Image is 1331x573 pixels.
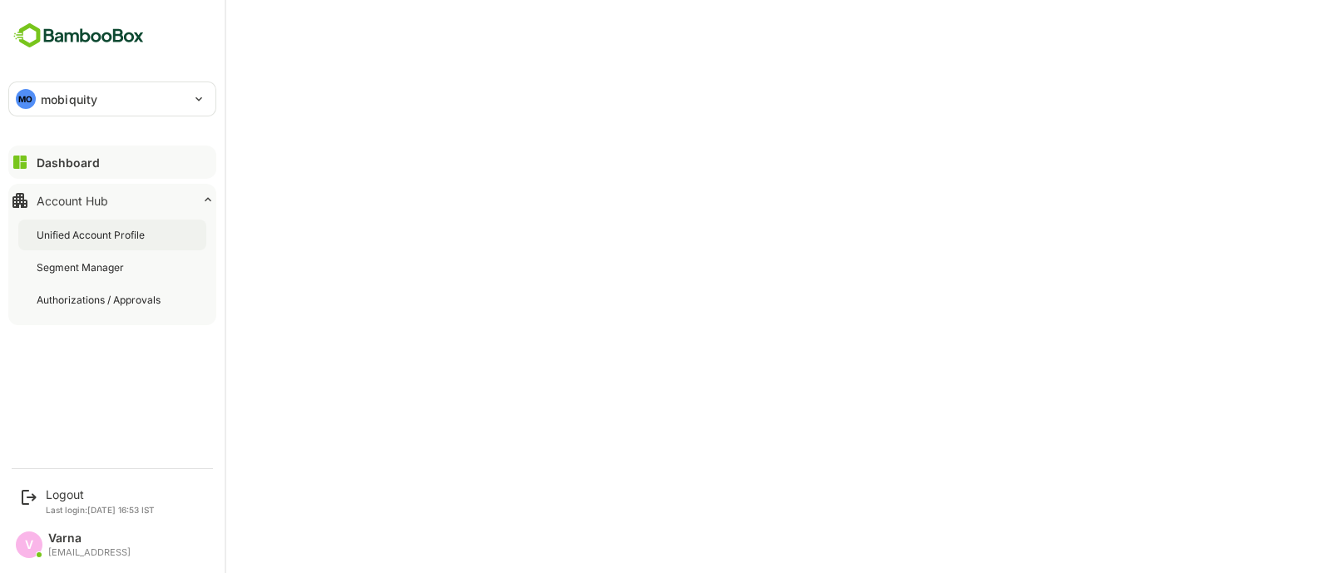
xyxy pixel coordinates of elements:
p: Last login: [DATE] 16:53 IST [46,505,155,515]
div: Logout [46,487,155,501]
div: [EMAIL_ADDRESS] [48,547,131,558]
div: Authorizations / Approvals [37,293,164,307]
div: MOmobiquity [9,82,215,116]
div: V [16,531,42,558]
div: MO [16,89,36,109]
button: Dashboard [8,146,216,179]
div: Dashboard [37,156,100,170]
p: mobiquity [41,91,97,108]
div: Unified Account Profile [37,228,148,242]
div: Varna [48,531,131,546]
div: Account Hub [37,194,108,208]
img: BambooboxFullLogoMark.5f36c76dfaba33ec1ec1367b70bb1252.svg [8,20,149,52]
div: Segment Manager [37,260,127,274]
button: Account Hub [8,184,216,217]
